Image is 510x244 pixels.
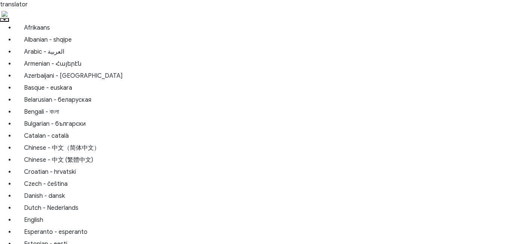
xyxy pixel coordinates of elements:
a: Chinese - 中文（简体中文） [15,142,510,154]
a: Catalan - català [15,130,510,142]
a: Arabic - ‎‫العربية‬‎ [15,46,510,58]
a: Esperanto - esperanto [15,226,510,238]
img: right-arrow.png [2,11,8,17]
a: Danish - dansk [15,190,510,202]
a: Basque - euskara [15,82,510,94]
a: Belarusian - беларуская [15,94,510,106]
a: Bengali - বাংলা [15,106,510,118]
a: Chinese - 中文 (繁體中文) [15,154,510,166]
a: Afrikaans [15,22,510,34]
a: Albanian - shqipe [15,34,510,46]
a: English [15,214,510,226]
a: Armenian - Հայերէն [15,58,510,70]
a: Croatian - hrvatski [15,166,510,178]
a: Azerbaijani - [GEOGRAPHIC_DATA] [15,70,510,82]
a: Bulgarian - български [15,118,510,130]
a: Czech - čeština [15,178,510,190]
a: Dutch - Nederlands [15,202,510,214]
